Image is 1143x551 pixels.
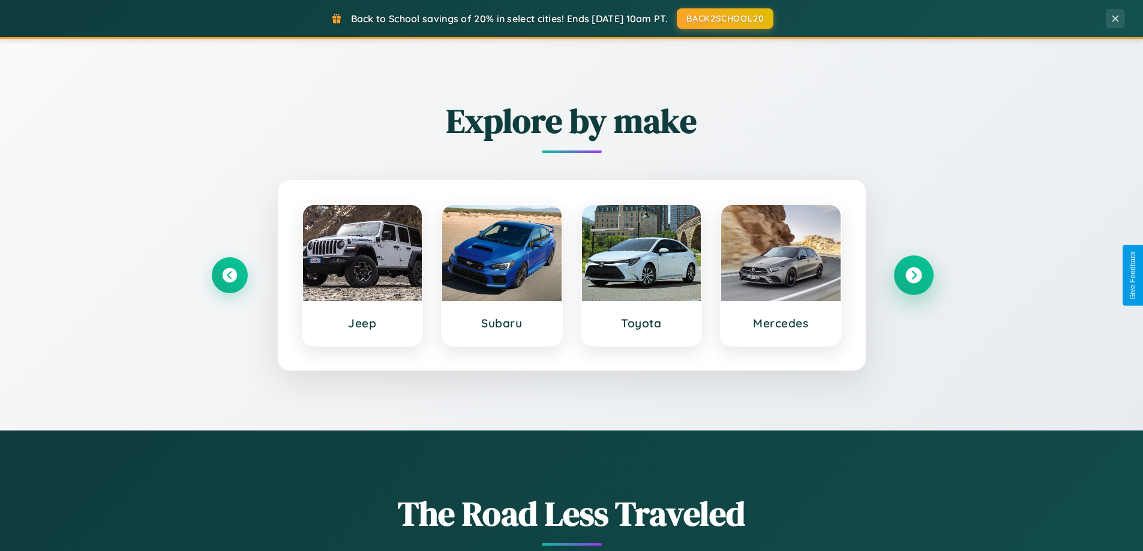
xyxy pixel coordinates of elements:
[212,490,932,537] h1: The Road Less Traveled
[454,316,550,330] h3: Subaru
[315,316,410,330] h3: Jeep
[733,316,829,330] h3: Mercedes
[594,316,689,330] h3: Toyota
[1129,251,1137,300] div: Give Feedback
[351,13,668,25] span: Back to School savings of 20% in select cities! Ends [DATE] 10am PT.
[677,8,773,29] button: BACK2SCHOOL20
[212,98,932,144] h2: Explore by make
